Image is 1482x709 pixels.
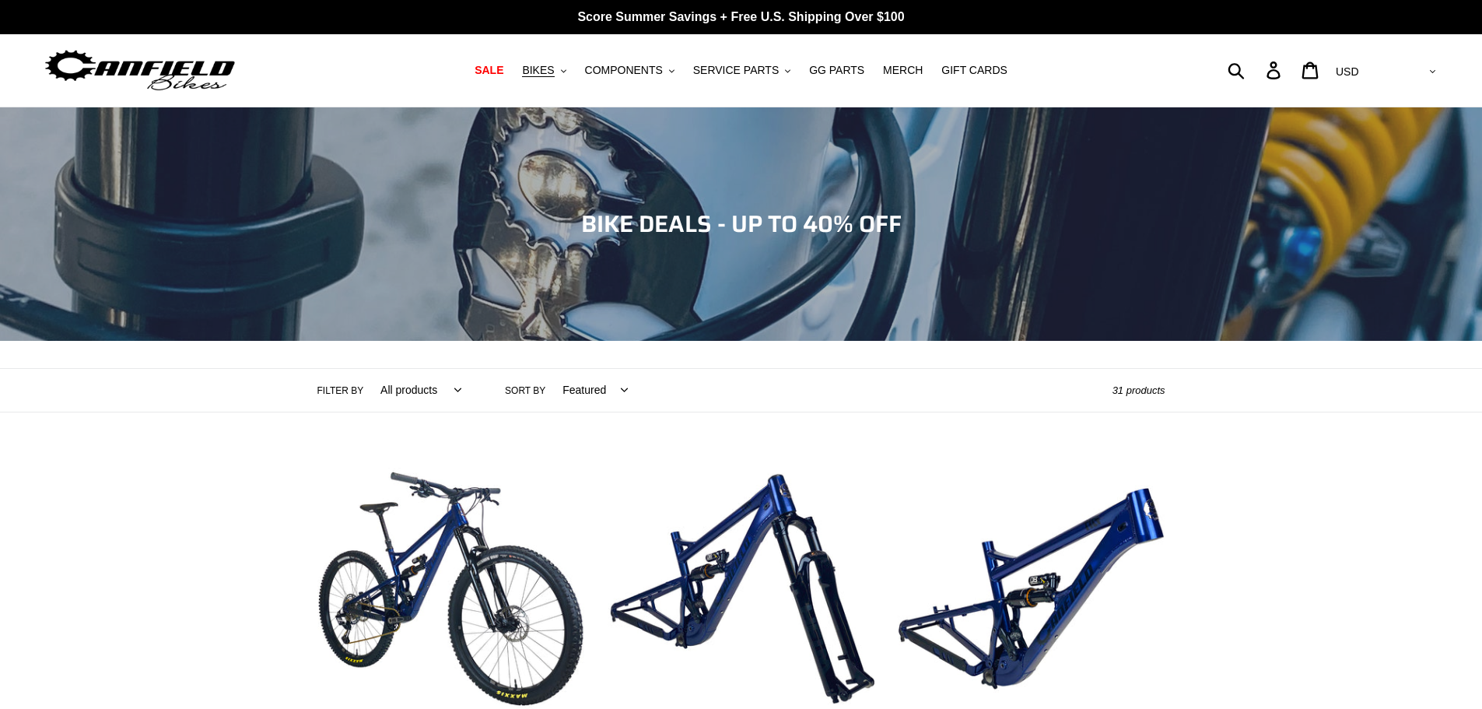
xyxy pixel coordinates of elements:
span: MERCH [883,64,923,77]
span: SERVICE PARTS [693,64,779,77]
span: COMPONENTS [585,64,663,77]
span: BIKE DEALS - UP TO 40% OFF [581,205,902,242]
img: Canfield Bikes [43,46,237,95]
span: GG PARTS [809,64,864,77]
input: Search [1236,53,1276,87]
label: Sort by [505,384,545,398]
a: GG PARTS [801,60,872,81]
a: MERCH [875,60,930,81]
span: 31 products [1112,384,1165,396]
label: Filter by [317,384,364,398]
span: GIFT CARDS [941,64,1007,77]
span: SALE [475,64,503,77]
button: COMPONENTS [577,60,682,81]
a: SALE [467,60,511,81]
a: GIFT CARDS [934,60,1015,81]
button: BIKES [514,60,573,81]
span: BIKES [522,64,554,77]
button: SERVICE PARTS [685,60,798,81]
